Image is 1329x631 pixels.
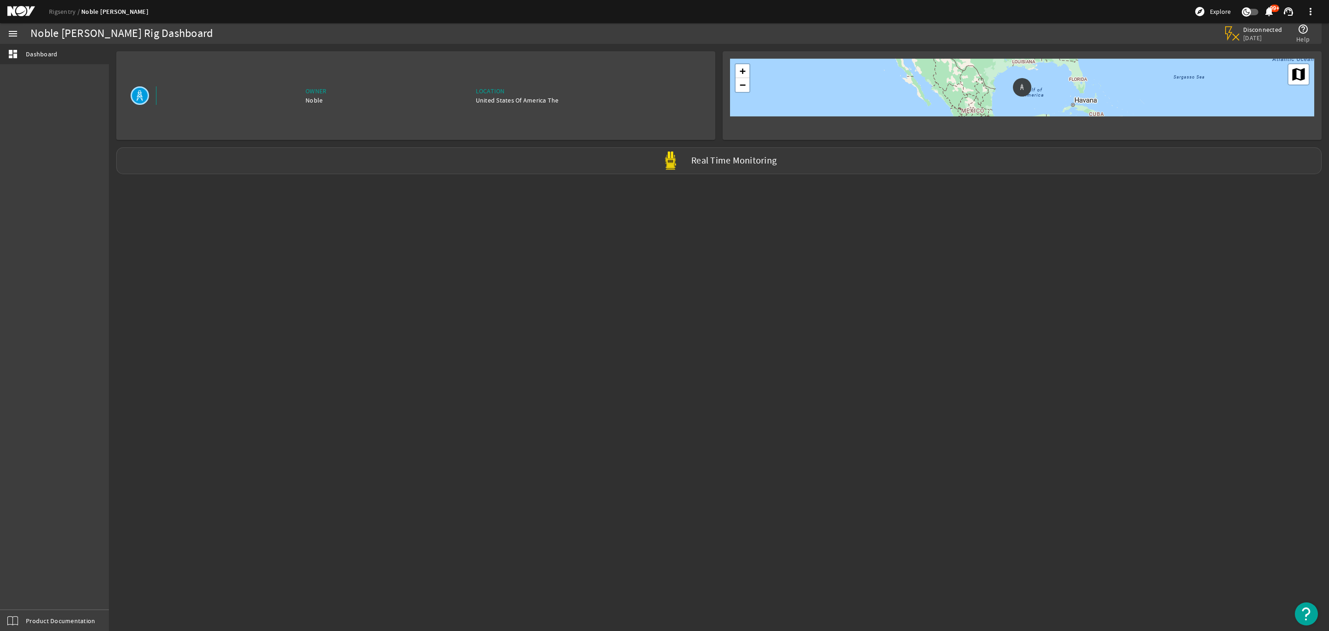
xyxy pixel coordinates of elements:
mat-icon: notifications [1263,6,1275,17]
div: Location [476,86,559,96]
mat-icon: help_outline [1298,24,1309,35]
button: 99+ [1264,7,1274,17]
span: [DATE] [1243,34,1282,42]
div: Noble [PERSON_NAME] Rig Dashboard [30,29,213,38]
a: Zoom out [736,78,749,92]
mat-icon: menu [7,28,18,39]
a: Zoom in [736,64,749,78]
a: Noble [PERSON_NAME] [81,7,149,16]
div: Owner [305,86,326,96]
span: Dashboard [26,49,57,59]
mat-icon: explore [1194,6,1205,17]
span: Product Documentation [26,616,95,625]
span: − [740,79,746,91]
button: Explore [1191,4,1234,19]
span: Help [1296,35,1310,44]
span: Disconnected [1243,25,1282,34]
a: Real Time Monitoring [113,147,1325,174]
mat-icon: dashboard [7,49,18,60]
a: Layers [1288,64,1309,85]
img: Yellowpod.svg [661,152,680,170]
span: Explore [1210,7,1231,16]
div: Noble [305,96,326,105]
a: Rigsentry [49,7,81,16]
button: Open Resource Center [1295,602,1318,625]
label: Real Time Monitoring [691,156,777,166]
span: + [740,65,746,77]
button: more_vert [1299,0,1322,23]
div: United States Of America The [476,96,559,105]
mat-icon: support_agent [1283,6,1294,17]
